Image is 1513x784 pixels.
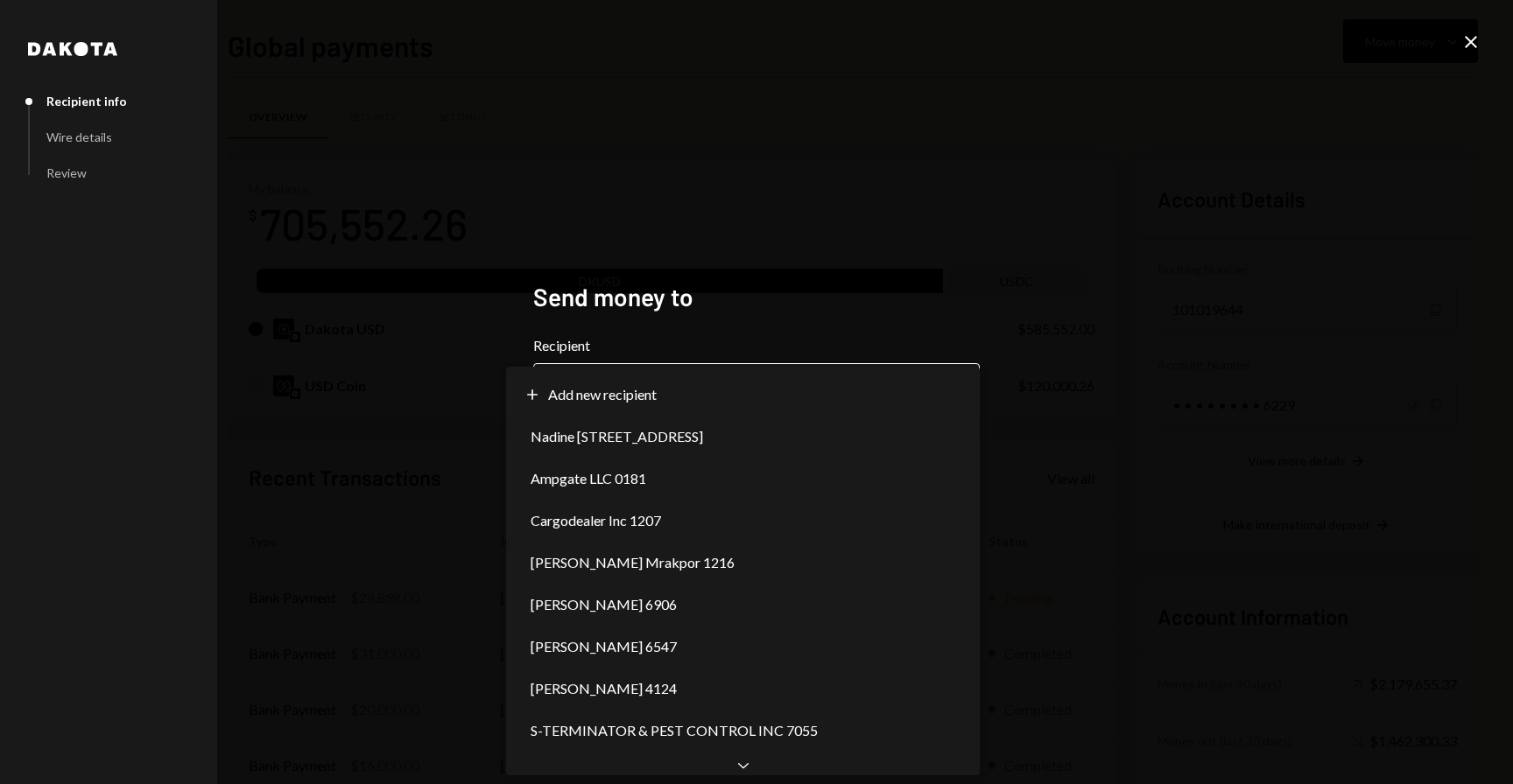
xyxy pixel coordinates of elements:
span: [PERSON_NAME] 6547 [531,636,677,657]
span: [PERSON_NAME] 6906 [531,594,677,615]
span: Ampgate LLC 0181 [531,468,646,489]
h2: Send money to [533,280,980,314]
div: Wire details [46,129,112,144]
span: S-TERMINATOR & PEST CONTROL INC 7055 [531,720,818,741]
span: Add new recipient [548,384,657,405]
span: Nadine [STREET_ADDRESS] [531,426,703,447]
div: Review [46,165,87,180]
span: Cargodealer Inc 1207 [531,510,661,531]
label: Recipient [533,335,980,356]
button: Recipient [533,363,980,412]
span: [PERSON_NAME] Mrakpor 1216 [531,552,735,573]
span: [PERSON_NAME] 4124 [531,678,677,699]
div: Recipient info [46,94,127,108]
